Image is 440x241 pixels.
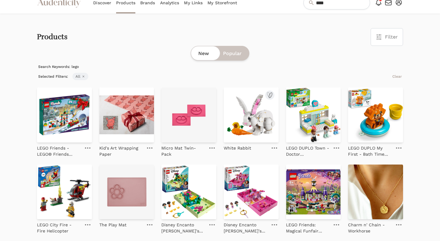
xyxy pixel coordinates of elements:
p: White Rabbit [224,145,251,151]
span: All [72,73,88,80]
img: Kid's Art Wrapping Paper [99,87,154,143]
a: Disney Encanto [PERSON_NAME]'s Magical Door [161,219,205,234]
img: LEGO Friends: Magical Funfair Roller Coaster [286,165,341,220]
img: Disney Encanto Isabela's Magical Door [224,165,279,220]
img: LEGO DUPLO My First - Bath Time Fun: Floating Red Panda [348,87,403,143]
a: White Rabbit [224,143,251,151]
p: LEGO DUPLO My First - Bath Time Fun: Floating Red Panda [348,145,392,157]
img: LEGO DUPLO Town - Doctor Visit [286,87,341,143]
a: LEGO Friends - LEGO® Friends Advent Calendar 2023 [37,143,81,157]
p: Disney Encanto [PERSON_NAME]'s Magical Door [224,222,268,234]
p: LEGO DUPLO Town - Doctor [PERSON_NAME] [286,145,330,157]
p: Disney Encanto [PERSON_NAME]'s Magical Door [161,222,205,234]
img: Micro Mat Twin-Pack [161,87,216,143]
img: LEGO Friends - LEGO® Friends Advent Calendar 2023 [37,87,92,143]
button: Filter [371,28,403,46]
a: Charm n' Chain - Workhorse [348,219,392,234]
a: LEGO Friends: Magical Funfair Roller Coaster [286,219,330,234]
h2: Products [37,33,68,41]
span: Selected Filters: [37,73,69,80]
a: LEGO DUPLO Town - Doctor [PERSON_NAME] [286,143,330,157]
a: Disney Encanto [PERSON_NAME]'s Magical Door [224,219,268,234]
span: New [198,50,209,57]
p: LEGO Friends - LEGO® Friends Advent Calendar 2023 [37,145,81,157]
a: Micro Mat Twin-Pack [161,143,205,157]
img: The Play Mat [99,165,154,220]
a: LEGO DUPLO My First - Bath Time Fun: Floating Red Panda [348,143,392,157]
a: The Play Mat [99,219,127,228]
p: Kid's Art Wrapping Paper [99,145,143,157]
p: Micro Mat Twin-Pack [161,145,205,157]
img: Charm n' Chain - Workhorse [348,165,403,220]
a: LEGO City Fire - Fire Helicopter [37,219,81,234]
p: LEGO Friends: Magical Funfair Roller Coaster [286,222,330,234]
span: Popular [223,50,242,57]
p: The Play Mat [99,222,127,228]
img: White Rabbit [224,87,279,143]
button: Clear [391,73,403,80]
p: Search Keywords: lego [37,63,403,70]
p: Charm n' Chain - Workhorse [348,222,392,234]
img: LEGO City Fire - Fire Helicopter [37,165,92,220]
p: LEGO City Fire - Fire Helicopter [37,222,81,234]
img: Disney Encanto Antonio's Magical Door [161,165,216,220]
span: Filter [385,33,398,41]
a: Kid's Art Wrapping Paper [99,143,143,157]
